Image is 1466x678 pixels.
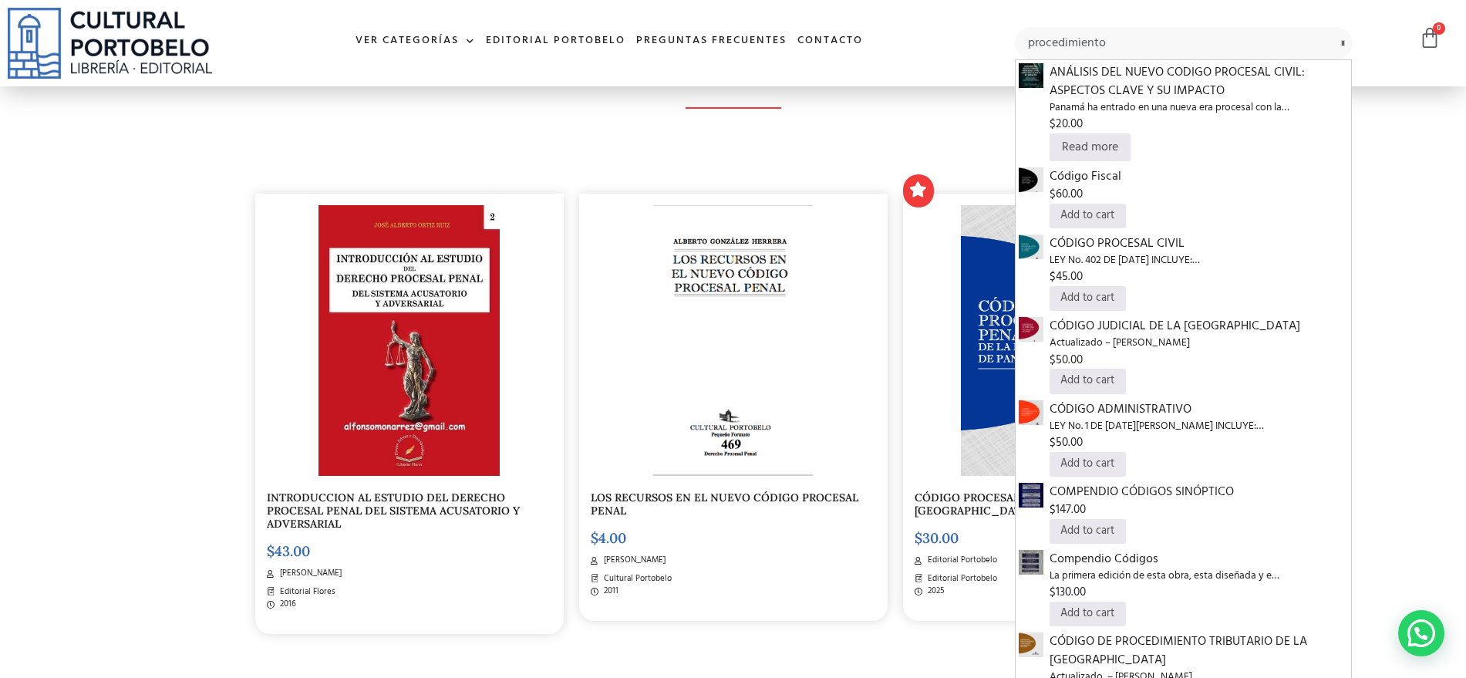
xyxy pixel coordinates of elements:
[600,554,666,567] span: [PERSON_NAME]
[1050,400,1349,452] a: CÓDIGO ADMINISTRATIVOLEY No. 1 DE [DATE][PERSON_NAME] INCLUYE:…$50.00
[1050,550,1349,602] a: Compendio CódigosLa primera edición de esta obra, esta diseñada y e…$130.00
[961,205,1152,477] img: CD-002PORTADA P.PENAL-01-01
[1050,268,1056,286] span: $
[1019,483,1043,508] img: img20230608_15401729
[1050,501,1056,519] span: $
[1019,550,1043,575] img: img20221020_09162956-scaled-1.jpg
[1050,234,1349,253] span: CÓDIGO PROCESAL CIVIL
[1050,336,1349,351] span: Actualizado – [PERSON_NAME]
[480,25,631,58] a: Editorial Portobelo
[318,205,499,477] img: introduccion_al_estudio-1.jpg
[1050,452,1126,477] a: Add to cart: “CÓDIGO ADMINISTRATIVO”
[1050,419,1349,434] span: LEY No. 1 DE [DATE][PERSON_NAME] INCLUYE:…
[276,585,335,599] span: Editorial Flores
[276,567,342,580] span: [PERSON_NAME]
[1050,433,1056,452] span: $
[1050,115,1056,133] span: $
[1019,635,1043,655] a: CÓDIGO DE PROCEDIMIENTO TRIBUTARIO DE LA REPÚBLICA DE PANAMÁ
[1050,63,1349,133] a: ANÁLISIS DEL NUEVO CODIGO PROCESAL CIVIL: ASPECTOS CLAVE Y SU IMPACTOPanamá ha entrado en una nue...
[1015,27,1353,59] input: Búsqueda
[591,529,598,547] span: $
[1398,610,1444,656] div: WhatsApp contact
[350,25,480,58] a: Ver Categorías
[1050,519,1126,544] a: Add to cart: “COMPENDIO CÓDIGOS SINÓPTICO”
[1019,167,1043,192] img: CD-000-PORTADA-CODIGO-FISCAL
[1050,133,1131,161] a: Read more about “ANÁLISIS DEL NUEVO CODIGO PROCESAL CIVIL: ASPECTOS CLAVE Y SU IMPACTO”
[267,542,310,560] bdi: 43.00
[1050,185,1056,204] span: $
[1050,433,1083,452] bdi: 50.00
[915,491,1093,518] a: CÓDIGO PROCESAL PENAL DE LA [GEOGRAPHIC_DATA]
[1050,268,1083,286] bdi: 45.00
[1019,234,1043,259] img: CODIGO 00 PORTADA PROCESAL CIVIL _Mesa de trabajo 1
[1019,317,1043,342] img: CODIGO-JUDICIAL
[267,491,520,531] a: INTRODUCCION AL ESTUDIO DEL DERECHO PROCESAL PENAL DEL SISTEMA ACUSATORIO Y ADVERSARIAL
[1050,568,1349,584] span: La primera edición de esta obra, esta diseñada y e…
[1050,167,1349,186] span: Código Fiscal
[1050,483,1349,501] span: COMPENDIO CÓDIGOS SINÓPTICO
[1050,317,1349,336] span: CÓDIGO JUDICIAL DE LA [GEOGRAPHIC_DATA]
[1050,63,1349,100] span: ANÁLISIS DEL NUEVO CODIGO PROCESAL CIVIL: ASPECTOS CLAVE Y SU IMPACTO
[1050,286,1126,311] a: Add to cart: “CÓDIGO PROCESAL CIVIL”
[1019,63,1043,88] img: Captura de pantalla 2025-09-02 115825
[924,554,997,567] span: Editorial Portobelo
[1050,369,1126,393] a: Add to cart: “CÓDIGO JUDICIAL DE LA REPÚBLICA DE PANAMÁ”
[1019,170,1043,190] a: Código Fiscal
[631,25,792,58] a: Preguntas frecuentes
[1019,237,1043,257] a: CÓDIGO PROCESAL CIVIL
[1050,253,1349,268] span: LEY No. 402 DE [DATE] INCLUYE:…
[1050,583,1056,602] span: $
[915,529,922,547] span: $
[1019,552,1043,572] a: Compendio Códigos
[1050,400,1349,419] span: CÓDIGO ADMINISTRATIVO
[1019,403,1043,423] a: CÓDIGO ADMINISTRATIVO
[1019,632,1043,657] img: Captura_de_Pantalla_2020-06-17_a_las_11.53.36_a._m.-1.png
[276,598,296,611] span: 2016
[1050,602,1126,626] a: Add to cart: “Compendio Códigos”
[1433,22,1445,35] span: 0
[267,542,275,560] span: $
[653,205,814,477] img: 469-1.png
[792,25,868,58] a: Contacto
[1050,632,1349,670] span: CÓDIGO DE PROCEDIMIENTO TRIBUTARIO DE LA [GEOGRAPHIC_DATA]
[1419,27,1441,49] a: 0
[1019,485,1043,505] a: COMPENDIO CÓDIGOS SINÓPTICO
[1050,501,1086,519] bdi: 147.00
[1050,550,1349,568] span: Compendio Códigos
[1050,204,1126,228] a: Add to cart: “Código Fiscal”
[600,585,618,598] span: 2011
[1050,115,1083,133] bdi: 20.00
[1019,66,1043,86] a: ANÁLISIS DEL NUEVO CODIGO PROCESAL CIVIL: ASPECTOS CLAVE Y SU IMPACTO
[1050,351,1056,369] span: $
[1050,583,1086,602] bdi: 130.00
[600,572,672,585] span: Cultural Portobelo
[591,529,626,547] bdi: 4.00
[591,491,858,518] a: LOS RECURSOS EN EL NUEVO CÓDIGO PROCESAL PENAL
[1050,167,1349,204] a: Código Fiscal$60.00
[1050,317,1349,369] a: CÓDIGO JUDICIAL DE LA [GEOGRAPHIC_DATA]Actualizado – [PERSON_NAME]$50.00
[915,529,959,547] bdi: 30.00
[1050,185,1083,204] bdi: 60.00
[924,585,945,598] span: 2025
[1050,100,1349,116] span: Panamá ha entrado en una nueva era procesal con la…
[1050,234,1349,286] a: CÓDIGO PROCESAL CIVILLEY No. 402 DE [DATE] INCLUYE:…$45.00
[924,572,997,585] span: Editorial Portobelo
[1019,400,1043,425] img: CODIGO 05 PORTADA ADMINISTRATIVO _Mesa de trabajo 1-01
[1050,483,1349,519] a: COMPENDIO CÓDIGOS SINÓPTICO$147.00
[1050,351,1083,369] bdi: 50.00
[1019,319,1043,339] a: CÓDIGO JUDICIAL DE LA REPÚBLICA DE PANAMÁ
